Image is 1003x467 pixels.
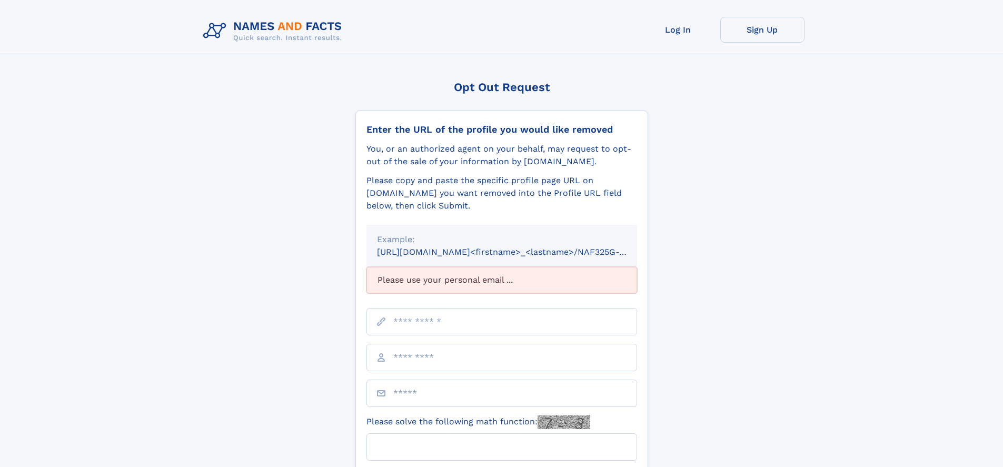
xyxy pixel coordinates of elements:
div: You, or an authorized agent on your behalf, may request to opt-out of the sale of your informatio... [366,143,637,168]
div: Opt Out Request [355,81,648,94]
div: Example: [377,233,627,246]
div: Please use your personal email ... [366,267,637,293]
div: Please copy and paste the specific profile page URL on [DOMAIN_NAME] you want removed into the Pr... [366,174,637,212]
a: Log In [636,17,720,43]
label: Please solve the following math function: [366,415,590,429]
div: Enter the URL of the profile you would like removed [366,124,637,135]
a: Sign Up [720,17,805,43]
img: Logo Names and Facts [199,17,351,45]
small: [URL][DOMAIN_NAME]<firstname>_<lastname>/NAF325G-xxxxxxxx [377,247,657,257]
